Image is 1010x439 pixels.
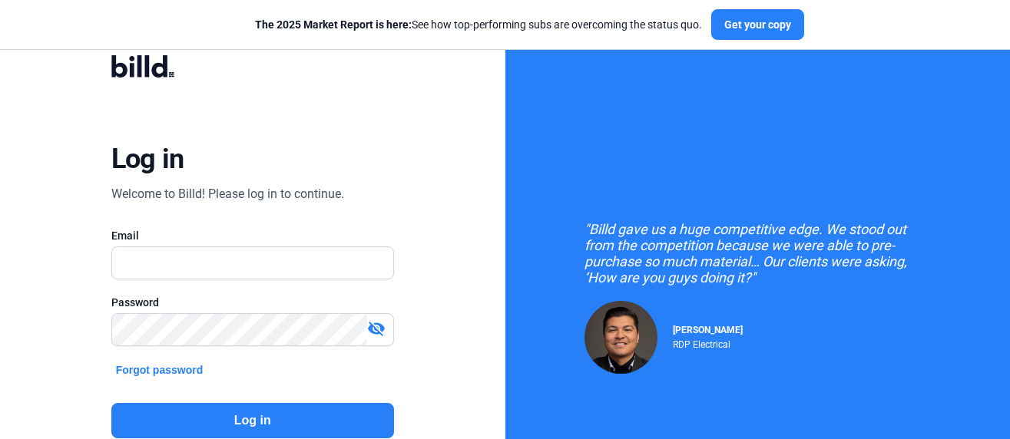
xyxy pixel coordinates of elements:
[111,142,184,176] div: Log in
[255,17,702,32] div: See how top-performing subs are overcoming the status quo.
[673,325,743,335] span: [PERSON_NAME]
[111,295,394,310] div: Password
[111,361,208,378] button: Forgot password
[711,9,804,40] button: Get your copy
[255,18,412,31] span: The 2025 Market Report is here:
[673,335,743,350] div: RDP Electrical
[111,185,344,203] div: Welcome to Billd! Please log in to continue.
[584,221,930,286] div: "Billd gave us a huge competitive edge. We stood out from the competition because we were able to...
[584,301,657,374] img: Raul Pacheco
[111,228,394,243] div: Email
[111,403,394,438] button: Log in
[367,319,386,338] mat-icon: visibility_off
